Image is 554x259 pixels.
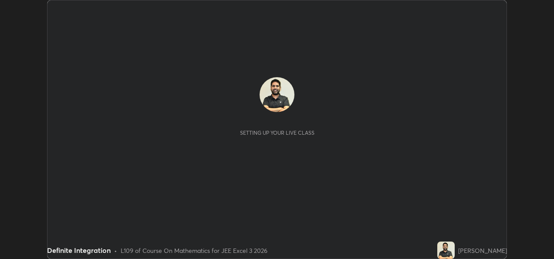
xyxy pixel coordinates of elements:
div: Definite Integration [47,245,111,256]
div: L109 of Course On Mathematics for JEE Excel 3 2026 [121,246,267,255]
div: • [114,246,117,255]
img: d9cff753008c4d4b94e8f9a48afdbfb4.jpg [437,242,455,259]
div: Setting up your live class [240,129,314,136]
img: d9cff753008c4d4b94e8f9a48afdbfb4.jpg [260,77,294,112]
div: [PERSON_NAME] [458,246,507,255]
